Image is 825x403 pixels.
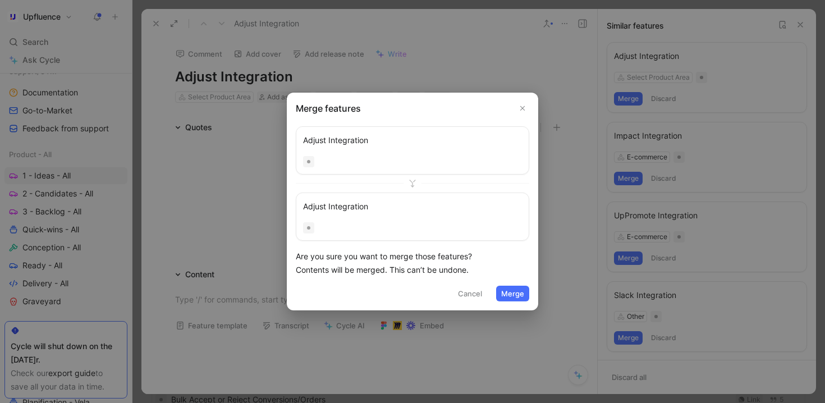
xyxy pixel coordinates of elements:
button: Cancel [453,286,487,301]
div: Are you sure you want to merge those features? Contents will be merged. This can’t be undone. [296,250,529,277]
h2: Merge features [296,102,529,115]
div: Adjust Integration [303,200,522,213]
div: Adjust Integration [303,134,522,147]
button: Merge [496,286,529,301]
button: Close [516,102,529,115]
